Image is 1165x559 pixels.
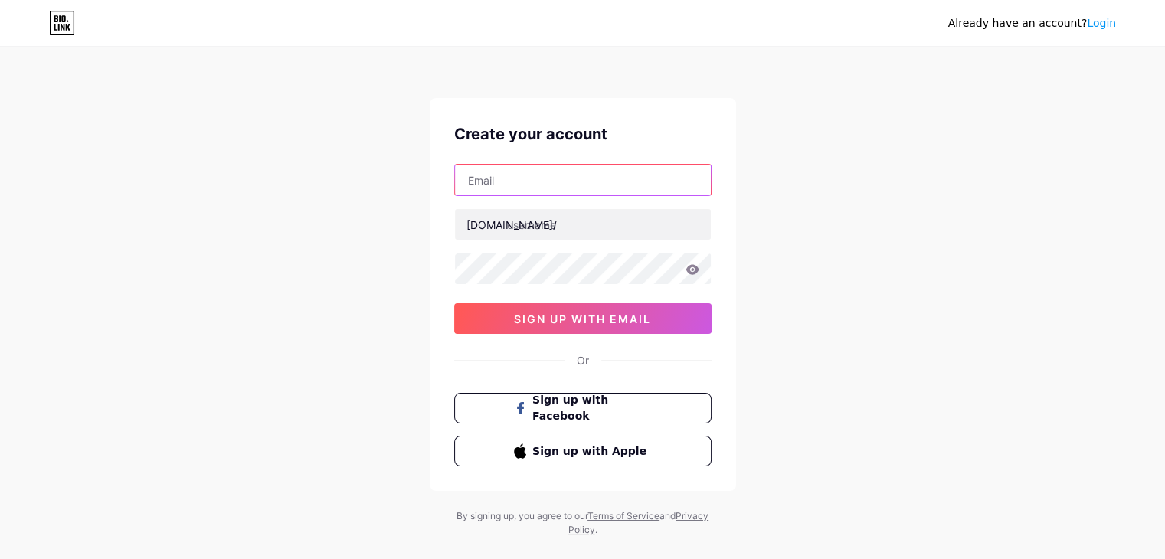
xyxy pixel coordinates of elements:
a: Terms of Service [587,510,659,521]
div: Domain: [DOMAIN_NAME] [40,40,169,52]
button: Sign up with Facebook [454,393,712,423]
input: Email [455,165,711,195]
button: Sign up with Apple [454,436,712,466]
span: sign up with email [514,312,651,325]
div: By signing up, you agree to our and . [453,509,713,537]
div: Domain Overview [58,90,137,100]
div: Create your account [454,123,712,145]
span: Sign up with Apple [532,443,651,459]
div: Already have an account? [948,15,1116,31]
div: [DOMAIN_NAME]/ [466,217,557,233]
img: tab_keywords_by_traffic_grey.svg [152,89,165,101]
img: logo_orange.svg [25,25,37,37]
div: v 4.0.25 [43,25,75,37]
input: username [455,209,711,240]
img: website_grey.svg [25,40,37,52]
img: tab_domain_overview_orange.svg [41,89,54,101]
a: Login [1087,17,1116,29]
div: Or [577,352,589,368]
button: sign up with email [454,303,712,334]
span: Sign up with Facebook [532,392,651,424]
div: Keywords by Traffic [169,90,258,100]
